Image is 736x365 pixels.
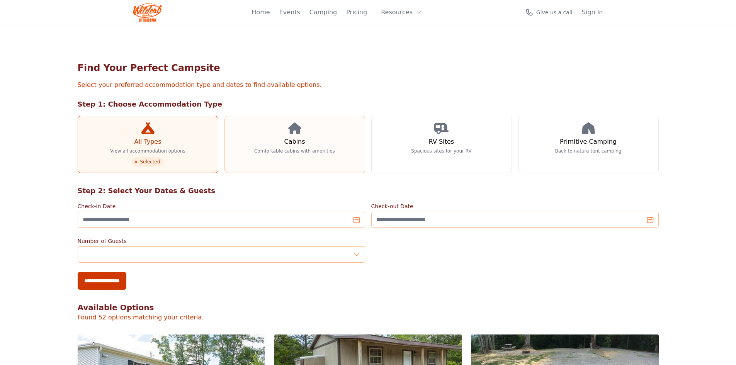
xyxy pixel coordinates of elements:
[78,313,659,322] p: Found 52 options matching your criteria.
[254,148,335,154] p: Comfortable cabins with amenities
[78,202,365,210] label: Check-in Date
[110,148,185,154] p: View all accommodation options
[371,202,659,210] label: Check-out Date
[224,116,365,173] a: Cabins Comfortable cabins with amenities
[78,237,365,245] label: Number of Guests
[411,148,471,154] p: Spacious sites for your RV
[525,8,573,16] a: Give us a call
[376,5,427,20] button: Resources
[134,137,161,146] h3: All Types
[536,8,573,16] span: Give us a call
[252,8,270,17] a: Home
[346,8,367,17] a: Pricing
[132,157,163,166] span: Selected
[284,137,305,146] h3: Cabins
[560,137,617,146] h3: Primitive Camping
[78,99,659,110] h2: Step 1: Choose Accommodation Type
[582,8,603,17] a: Sign In
[133,3,162,22] img: Wildcat Logo
[429,137,454,146] h3: RV Sites
[555,148,622,154] p: Back to nature tent camping
[78,302,659,313] h2: Available Options
[78,80,659,90] p: Select your preferred accommodation type and dates to find available options.
[78,185,659,196] h2: Step 2: Select Your Dates & Guests
[518,116,659,173] a: Primitive Camping Back to nature tent camping
[78,116,218,173] a: All Types View all accommodation options Selected
[279,8,300,17] a: Events
[371,116,512,173] a: RV Sites Spacious sites for your RV
[78,62,659,74] h1: Find Your Perfect Campsite
[309,8,337,17] a: Camping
